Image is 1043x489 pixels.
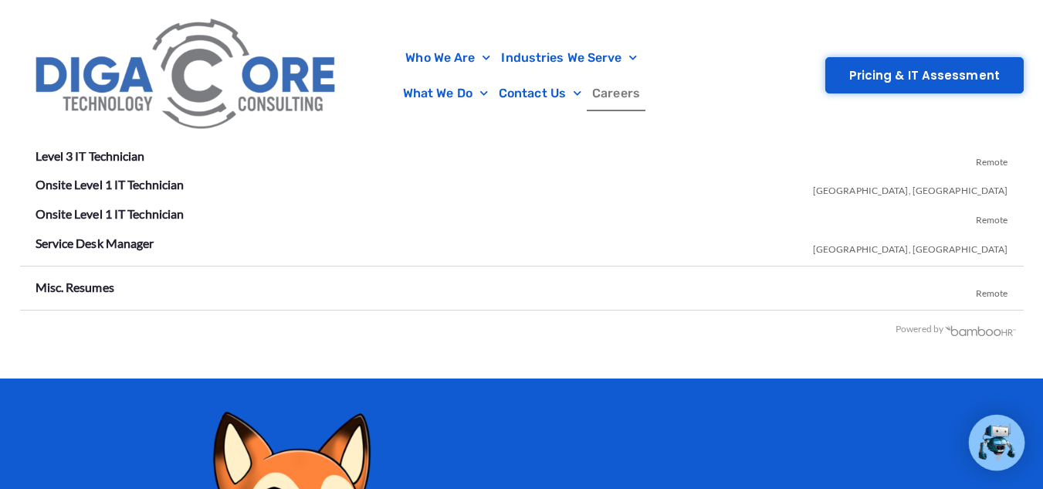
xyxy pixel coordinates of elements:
[493,76,587,111] a: Contact Us
[27,8,347,144] img: Digacore Logo
[354,40,689,111] nav: Menu
[976,276,1008,305] span: Remote
[849,70,1000,81] span: Pricing & IT Assessment
[976,202,1008,232] span: Remote
[398,76,493,111] a: What We Do
[496,40,642,76] a: Industries We Serve
[587,76,645,111] a: Careers
[36,148,145,163] a: Level 3 IT Technician
[400,40,496,76] a: Who We Are
[825,57,1024,93] a: Pricing & IT Assessment
[36,280,114,294] a: Misc. Resumes
[813,173,1008,202] span: [GEOGRAPHIC_DATA], [GEOGRAPHIC_DATA]
[20,318,1017,341] div: Powered by
[944,324,1017,336] img: BambooHR - HR software
[813,232,1008,261] span: [GEOGRAPHIC_DATA], [GEOGRAPHIC_DATA]
[976,144,1008,174] span: Remote
[36,206,185,221] a: Onsite Level 1 IT Technician
[36,177,185,192] a: Onsite Level 1 IT Technician
[36,236,154,250] a: Service Desk Manager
